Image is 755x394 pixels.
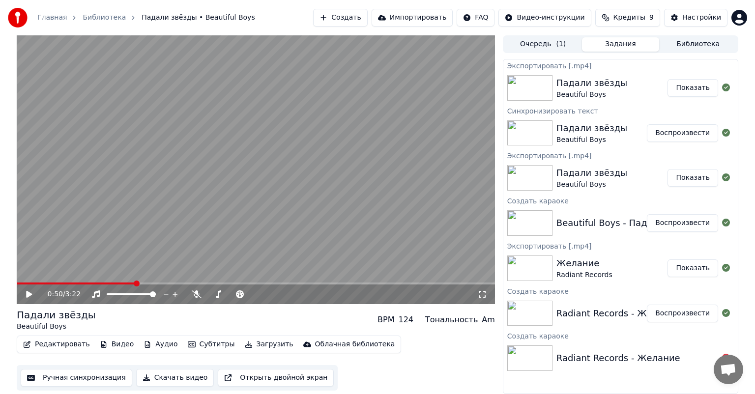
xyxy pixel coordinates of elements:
div: Beautiful Boys [556,135,627,145]
div: Падали звёзды [17,308,96,322]
span: 0:50 [48,289,63,299]
span: Падали звёзды • Beautiful Boys [142,13,255,23]
div: Синхронизировать текст [503,105,738,116]
div: Экспортировать [.mp4] [503,240,738,252]
div: Падали звёзды [556,76,627,90]
span: ( 1 ) [556,39,566,49]
button: Настройки [664,9,727,27]
button: Очередь [504,37,582,52]
div: Beautiful Boys [556,90,627,100]
span: 9 [649,13,654,23]
div: Radiant Records - Желание [556,307,680,320]
span: 3:22 [65,289,81,299]
div: Экспортировать [.mp4] [503,59,738,71]
button: Показать [668,259,718,277]
div: Тональность [425,314,478,326]
div: Настройки [682,13,721,23]
div: BPM [377,314,394,326]
div: Желание [556,256,612,270]
button: Задания [582,37,660,52]
div: Облачная библиотека [315,339,395,349]
button: Показать [668,79,718,97]
div: Экспортировать [.mp4] [503,149,738,161]
img: youka [8,8,28,28]
button: FAQ [457,9,494,27]
div: Radiant Records - Желание [556,351,680,365]
div: Создать караоке [503,330,738,341]
button: Видео [96,338,138,351]
div: Падали звёзды [556,121,627,135]
a: Главная [37,13,67,23]
button: Аудио [140,338,181,351]
div: Beautiful Boys - Падали звёзды [556,216,700,230]
button: Воспроизвести [647,124,718,142]
div: Radiant Records [556,270,612,280]
button: Воспроизвести [647,214,718,232]
a: Открытый чат [714,355,743,384]
div: Падали звёзды [556,166,627,180]
div: Создать караоке [503,285,738,297]
div: / [48,289,71,299]
button: Ручная синхронизация [21,369,132,387]
button: Воспроизвести [647,305,718,322]
button: Субтитры [184,338,239,351]
span: Кредиты [613,13,645,23]
button: Открыть двойной экран [218,369,334,387]
button: Загрузить [241,338,297,351]
button: Библиотека [659,37,737,52]
button: Скачать видео [136,369,214,387]
a: Библиотека [83,13,126,23]
div: 124 [398,314,413,326]
button: Показать [668,169,718,187]
div: Beautiful Boys [17,322,96,332]
button: Видео-инструкции [498,9,591,27]
button: Редактировать [19,338,94,351]
div: Am [482,314,495,326]
div: Создать караоке [503,195,738,206]
div: Beautiful Boys [556,180,627,190]
button: Импортировать [372,9,453,27]
button: Кредиты9 [595,9,660,27]
nav: breadcrumb [37,13,255,23]
button: Создать [313,9,367,27]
